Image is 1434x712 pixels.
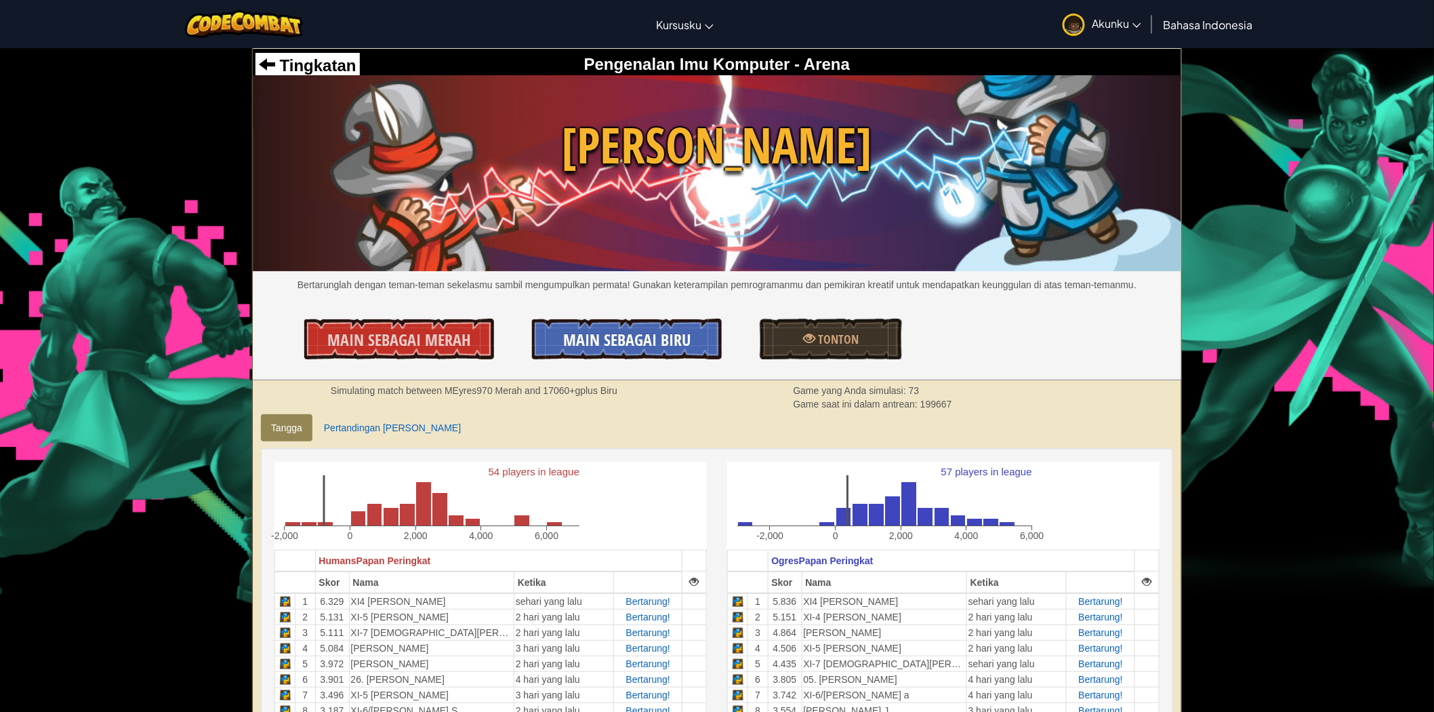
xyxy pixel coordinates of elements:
[259,56,356,75] a: Tingkatan
[966,593,1067,610] td: sehari yang lalu
[295,687,315,703] td: 7
[315,640,349,656] td: 5.084
[802,671,966,687] td: 05. [PERSON_NAME]
[275,625,295,640] td: Python
[799,555,874,566] span: Papan Peringkat
[404,530,428,541] text: 2,000
[314,414,471,441] a: Pertandingan [PERSON_NAME]
[584,55,790,73] span: Pengenalan Imu Komputer
[253,111,1181,180] span: [PERSON_NAME]
[275,656,295,671] td: Python
[1079,690,1123,700] a: Bertarung!
[1079,674,1123,685] span: Bertarung!
[768,671,802,687] td: 3.805
[275,640,295,656] td: Python
[275,609,295,625] td: Python
[748,609,768,625] td: 2
[626,612,670,622] a: Bertarung!
[889,530,913,541] text: 2,000
[728,671,748,687] td: Python
[626,658,670,669] a: Bertarung!
[271,530,298,541] text: -2,000
[626,674,670,685] a: Bertarung!
[760,319,902,359] a: Tonton
[514,671,614,687] td: 4 hari yang lalu
[794,399,921,410] span: Game saat ini dalam antrean:
[728,640,748,656] td: Python
[728,625,748,640] td: Python
[348,530,353,541] text: 0
[966,625,1067,640] td: 2 hari yang lalu
[185,10,304,38] img: CodeCombat logo
[966,671,1067,687] td: 4 hari yang lalu
[802,593,966,610] td: XI4 [PERSON_NAME]
[275,593,295,610] td: Python
[756,530,783,541] text: -2,000
[275,671,295,687] td: Python
[768,656,802,671] td: 4.435
[802,609,966,625] td: XI-4 [PERSON_NAME]
[319,555,356,566] span: Humans
[966,640,1067,656] td: 2 hari yang lalu
[469,530,493,541] text: 4,000
[349,572,514,593] th: Nama
[315,687,349,703] td: 3.496
[728,687,748,703] td: Python
[626,643,670,654] a: Bertarung!
[514,572,614,593] th: Ketika
[772,555,799,566] span: Ogres
[626,690,670,700] a: Bertarung!
[794,385,909,396] span: Game yang Anda simulasi:
[295,671,315,687] td: 6
[253,75,1181,271] img: Wakka Maul
[349,640,514,656] td: [PERSON_NAME]
[768,593,802,610] td: 5.836
[955,530,979,541] text: 4,000
[1020,530,1044,541] text: 6,000
[315,593,349,610] td: 6.329
[349,593,514,610] td: XI4 [PERSON_NAME]
[728,593,748,610] td: Python
[748,687,768,703] td: 7
[514,640,614,656] td: 3 hari yang lalu
[349,671,514,687] td: 26. [PERSON_NAME]
[768,625,802,640] td: 4.864
[748,625,768,640] td: 3
[768,609,802,625] td: 5.151
[1079,658,1123,669] a: Bertarung!
[315,656,349,671] td: 3.972
[909,385,920,396] span: 73
[748,671,768,687] td: 6
[966,687,1067,703] td: 4 hari yang lalu
[1092,16,1141,31] span: Akunku
[802,656,966,671] td: XI-7 [DEMOGRAPHIC_DATA][PERSON_NAME]
[535,530,558,541] text: 6,000
[1156,6,1259,43] a: Bahasa Indonesia
[1063,14,1085,36] img: avatar
[1079,596,1123,607] a: Bertarung!
[514,656,614,671] td: 2 hari yang lalu
[349,609,514,625] td: XI-5 [PERSON_NAME]
[331,385,617,396] strong: Simulating match between MEyres970 Merah and 17060+gplus Biru
[275,687,295,703] td: Python
[1079,627,1123,638] a: Bertarung!
[514,609,614,625] td: 2 hari yang lalu
[349,625,514,640] td: XI-7 [DEMOGRAPHIC_DATA][PERSON_NAME]
[920,399,952,410] span: 199667
[315,625,349,640] td: 5.111
[833,530,838,541] text: 0
[626,596,670,607] a: Bertarung!
[1056,3,1148,45] a: Akunku
[1079,643,1123,654] a: Bertarung!
[748,593,768,610] td: 1
[514,625,614,640] td: 2 hari yang lalu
